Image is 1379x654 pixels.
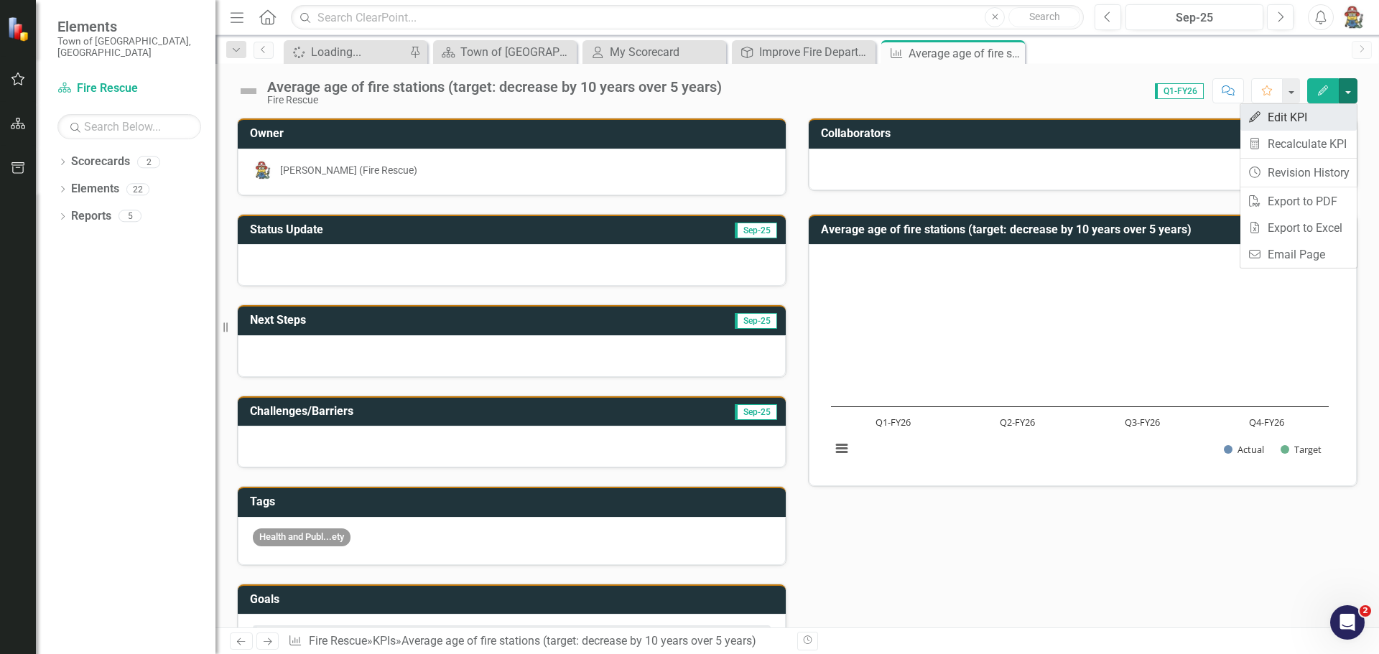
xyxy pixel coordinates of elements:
[119,210,141,223] div: 5
[1125,416,1160,429] text: Q3-FY26
[287,43,406,61] a: Loading...
[250,495,779,508] h3: Tags
[126,183,149,195] div: 22
[57,35,201,59] small: Town of [GEOGRAPHIC_DATA], [GEOGRAPHIC_DATA]
[311,43,406,61] div: Loading...
[1360,605,1371,617] span: 2
[1240,215,1357,241] a: Export to Excel
[1130,9,1258,27] div: Sep-25
[876,416,911,429] text: Q1-FY26
[1281,443,1322,456] button: Show Target
[1240,159,1357,186] a: Revision History
[250,593,779,606] h3: Goals
[1240,131,1357,157] a: Recalculate KPI
[735,43,872,61] a: Improve Fire Department Infrastructure
[824,256,1342,471] div: Chart. Highcharts interactive chart.
[821,223,1350,236] h3: Average age of fire stations (target: decrease by 10 years over 5 years)
[735,313,777,329] span: Sep-25
[57,80,201,97] a: Fire Rescue
[137,156,160,168] div: 2
[460,43,573,61] div: Town of [GEOGRAPHIC_DATA] Page
[1224,443,1264,456] button: Show Actual
[909,45,1021,62] div: Average age of fire stations (target: decrease by 10 years over 5 years)
[401,634,756,648] div: Average age of fire stations (target: decrease by 10 years over 5 years)
[253,160,273,180] img: Timothy Smith
[1341,4,1367,30] img: Timothy Smith
[759,43,872,61] div: Improve Fire Department Infrastructure
[288,633,786,650] div: » »
[1008,7,1080,27] button: Search
[250,314,547,327] h3: Next Steps
[824,256,1336,471] svg: Interactive chart
[267,95,722,106] div: Fire Rescue
[1240,241,1357,268] a: Email Page
[309,634,367,648] a: Fire Rescue
[71,181,119,197] a: Elements
[821,127,1350,140] h3: Collaborators
[291,5,1084,30] input: Search ClearPoint...
[250,223,581,236] h3: Status Update
[1240,104,1357,131] a: Edit KPI
[1330,605,1365,640] iframe: Intercom live chat
[71,154,130,170] a: Scorecards
[610,43,723,61] div: My Scorecard
[7,17,32,42] img: ClearPoint Strategy
[57,114,201,139] input: Search Below...
[57,18,201,35] span: Elements
[267,79,722,95] div: Average age of fire stations (target: decrease by 10 years over 5 years)
[735,404,777,420] span: Sep-25
[437,43,573,61] a: Town of [GEOGRAPHIC_DATA] Page
[1240,188,1357,215] a: Export to PDF
[250,405,621,418] h3: Challenges/Barriers
[832,439,852,459] button: View chart menu, Chart
[1029,11,1060,22] span: Search
[71,208,111,225] a: Reports
[253,528,350,546] span: Health and Publ...ety
[280,163,417,177] div: [PERSON_NAME] (Fire Rescue)
[1125,4,1263,30] button: Sep-25
[373,634,396,648] a: KPIs
[735,223,777,238] span: Sep-25
[1155,83,1204,99] span: Q1-FY26
[250,127,779,140] h3: Owner
[1249,416,1284,429] text: Q4-FY26
[586,43,723,61] a: My Scorecard
[237,80,260,103] img: Not Defined
[1000,416,1035,429] text: Q2-FY26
